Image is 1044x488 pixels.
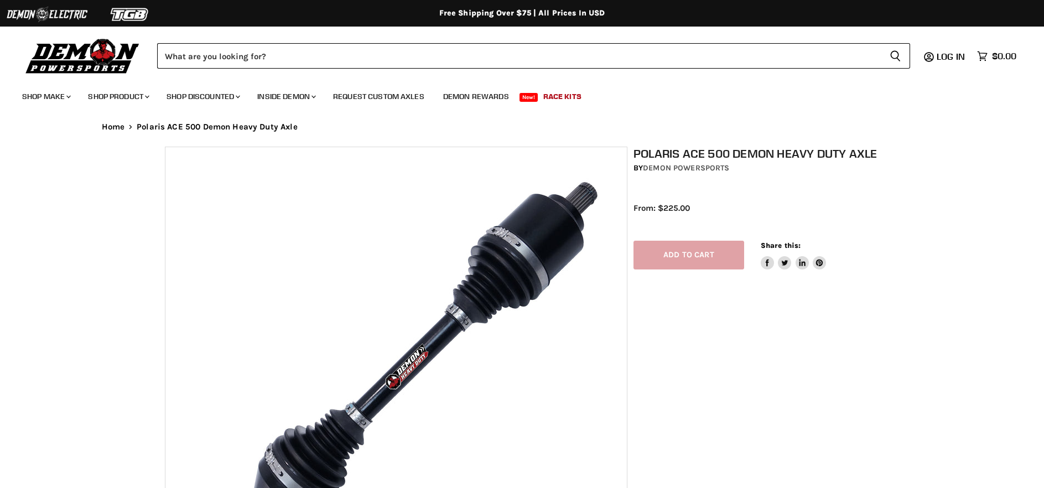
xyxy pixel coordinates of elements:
a: Demon Rewards [435,85,517,108]
h1: Polaris ACE 500 Demon Heavy Duty Axle [633,147,886,160]
span: Log in [937,51,965,62]
a: Shop Product [80,85,156,108]
a: Race Kits [535,85,590,108]
aside: Share this: [761,241,827,270]
a: Demon Powersports [643,163,729,173]
span: $0.00 [992,51,1016,61]
form: Product [157,43,910,69]
a: Request Custom Axles [325,85,433,108]
a: Log in [932,51,972,61]
div: by [633,162,886,174]
div: Free Shipping Over $75 | All Prices In USD [80,8,965,18]
a: Inside Demon [249,85,323,108]
img: Demon Electric Logo 2 [6,4,89,25]
img: Demon Powersports [22,36,143,75]
nav: Breadcrumbs [80,122,965,132]
ul: Main menu [14,81,1014,108]
a: Shop Discounted [158,85,247,108]
span: Share this: [761,241,801,250]
span: Polaris ACE 500 Demon Heavy Duty Axle [137,122,298,132]
a: Home [102,122,125,132]
a: Shop Make [14,85,77,108]
button: Search [881,43,910,69]
span: New! [520,93,538,102]
span: From: $225.00 [633,203,690,213]
img: TGB Logo 2 [89,4,172,25]
input: Search [157,43,881,69]
a: $0.00 [972,48,1022,64]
